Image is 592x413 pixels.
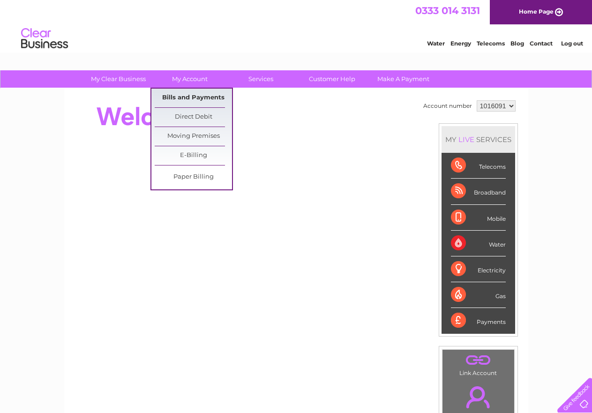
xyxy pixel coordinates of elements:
[450,40,471,47] a: Energy
[451,282,506,308] div: Gas
[155,146,232,165] a: E-Billing
[451,153,506,179] div: Telecoms
[155,127,232,146] a: Moving Premises
[222,70,300,88] a: Services
[451,205,506,231] div: Mobile
[510,40,524,47] a: Blog
[155,108,232,127] a: Direct Debit
[457,135,476,144] div: LIVE
[21,24,68,53] img: logo.png
[451,231,506,256] div: Water
[421,98,474,114] td: Account number
[155,168,232,187] a: Paper Billing
[451,308,506,333] div: Payments
[561,40,583,47] a: Log out
[365,70,442,88] a: Make A Payment
[75,5,518,45] div: Clear Business is a trading name of Verastar Limited (registered in [GEOGRAPHIC_DATA] No. 3667643...
[293,70,371,88] a: Customer Help
[477,40,505,47] a: Telecoms
[451,256,506,282] div: Electricity
[530,40,553,47] a: Contact
[151,70,228,88] a: My Account
[427,40,445,47] a: Water
[415,5,480,16] a: 0333 014 3131
[155,89,232,107] a: Bills and Payments
[442,349,515,379] td: Link Account
[442,126,515,153] div: MY SERVICES
[80,70,157,88] a: My Clear Business
[445,352,512,368] a: .
[451,179,506,204] div: Broadband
